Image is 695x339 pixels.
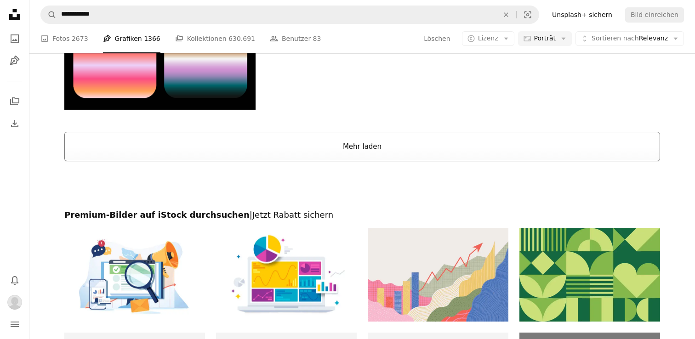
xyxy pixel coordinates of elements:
[64,132,660,161] button: Mehr laden
[313,34,321,44] span: 83
[6,29,24,48] a: Fotos
[592,34,668,43] span: Relevanz
[216,228,357,322] img: Statistiken Daten und Analyse Software Laptop-Anwendung
[423,31,450,46] button: Löschen
[40,6,539,24] form: Finden Sie Bildmaterial auf der ganzen Webseite
[270,24,321,53] a: Benutzer 83
[175,24,255,53] a: Kollektionen 630.691
[575,31,684,46] button: Sortieren nachRelevanz
[592,34,639,42] span: Sortieren nach
[517,6,539,23] button: Visuelle Suche
[6,271,24,289] button: Benachrichtigungen
[462,31,514,46] button: Lizenz
[7,295,22,310] img: Avatar von Benutzer Bianca Blomeier
[6,51,24,70] a: Grafiken
[368,228,508,322] img: Abstrakter Hintergrund für Diagramme
[496,6,516,23] button: Löschen
[6,315,24,333] button: Menü
[41,6,57,23] button: Unsplash suchen
[64,228,205,322] img: Suche Ergebnis Optimierung SEO marketing Analytics flache Vektor Banner mit Symbolen. SEO-Perform...
[518,31,572,46] button: Porträt
[547,7,618,22] a: Unsplash+ sichern
[250,210,333,220] span: | Jetzt Rabatt sichern
[625,7,684,22] button: Bild einreichen
[40,24,88,53] a: Fotos 2673
[478,34,498,42] span: Lizenz
[6,114,24,133] a: Bisherige Downloads
[6,6,24,26] a: Startseite — Unsplash
[519,228,660,322] img: Abstrakte geometrische Vektormuster im skandinavischen Stil. Grüne Landwirtschaft ErnteSymbol. Ba...
[228,34,255,44] span: 630.691
[6,92,24,111] a: Kollektionen
[72,34,88,44] span: 2673
[6,293,24,311] button: Profil
[534,34,556,43] span: Porträt
[64,209,660,220] h2: Premium-Bilder auf iStock durchsuchen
